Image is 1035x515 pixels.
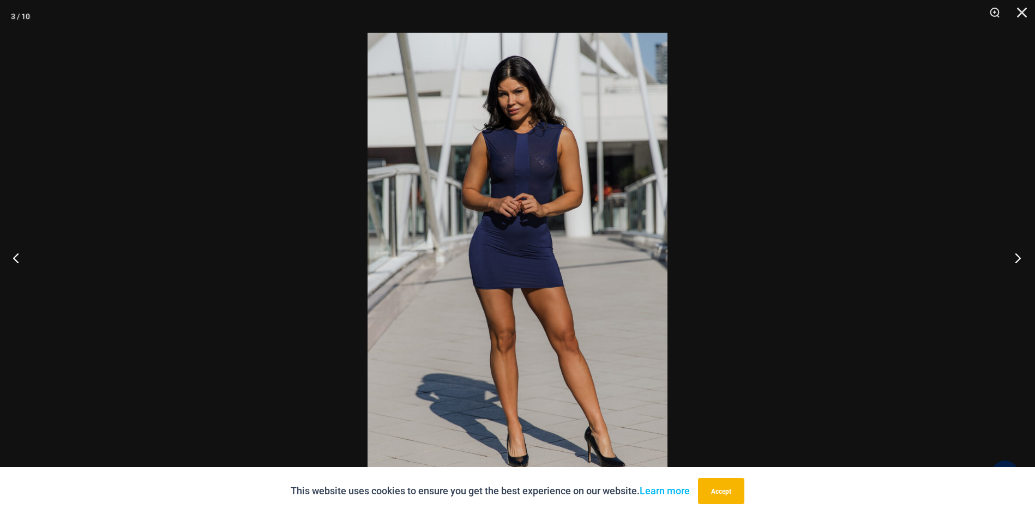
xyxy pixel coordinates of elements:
[11,8,30,25] div: 3 / 10
[994,231,1035,285] button: Next
[698,478,744,504] button: Accept
[640,485,690,496] a: Learn more
[368,33,667,482] img: Desire Me Navy 5192 Dress 05
[291,483,690,499] p: This website uses cookies to ensure you get the best experience on our website.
